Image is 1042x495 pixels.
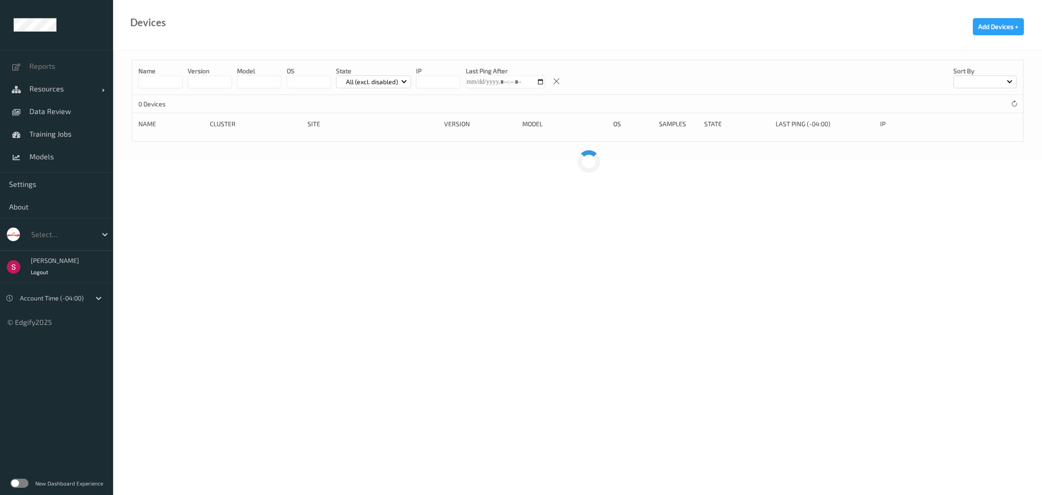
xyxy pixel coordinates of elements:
[188,67,232,76] p: version
[466,67,545,76] p: Last Ping After
[336,67,412,76] p: State
[138,119,204,129] div: Name
[130,18,166,27] div: Devices
[704,119,769,129] div: State
[343,77,401,86] p: All (excl. disabled)
[237,67,281,76] p: model
[953,67,1017,76] p: Sort by
[880,119,958,129] div: ip
[138,67,183,76] p: Name
[416,67,460,76] p: IP
[776,119,873,129] div: Last Ping (-04:00)
[973,18,1024,35] button: Add Devices +
[444,119,516,129] div: version
[308,119,438,129] div: Site
[138,100,206,109] p: 0 Devices
[210,119,301,129] div: Cluster
[522,119,607,129] div: Model
[659,119,698,129] div: Samples
[613,119,653,129] div: OS
[287,67,331,76] p: OS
